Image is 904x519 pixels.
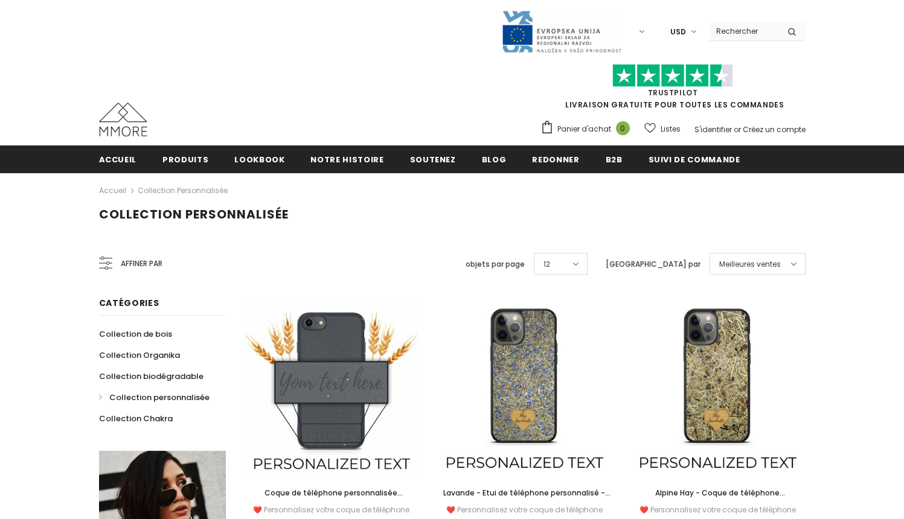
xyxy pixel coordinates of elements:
span: Accueil [99,154,137,165]
a: Lavande - Etui de téléphone personnalisé - Cadeau personnalisé [437,486,612,500]
span: Alpine Hay - Coque de téléphone personnalisée - Cadeau personnalisé [647,488,788,511]
span: 12 [543,258,550,270]
span: Collection Chakra [99,413,173,424]
img: Cas MMORE [99,103,147,136]
a: Accueil [99,145,137,173]
a: Alpine Hay - Coque de téléphone personnalisée - Cadeau personnalisé [630,486,805,500]
span: Listes [661,123,681,135]
a: Listes [644,118,681,139]
span: Affiner par [121,257,162,270]
span: soutenez [410,154,456,165]
span: Meilleures ventes [719,258,781,270]
a: Collection Chakra [99,408,173,429]
a: S'identifier [694,124,732,135]
a: B2B [606,145,623,173]
input: Search Site [709,22,778,40]
span: Redonner [532,154,579,165]
span: Coque de téléphone personnalisée biodégradable - Noire [264,488,403,511]
a: Collection personnalisée [99,387,210,408]
span: Blog [482,154,507,165]
span: LIVRAISON GRATUITE POUR TOUTES LES COMMANDES [540,69,806,110]
a: TrustPilot [648,88,698,98]
label: objets par page [466,258,525,270]
span: or [734,124,741,135]
span: USD [670,26,686,38]
span: Panier d'achat [557,123,611,135]
a: Collection de bois [99,323,172,345]
span: Collection biodégradable [99,371,204,382]
a: Redonner [532,145,579,173]
a: Notre histoire [310,145,383,173]
span: Catégories [99,297,159,309]
span: Lookbook [234,154,284,165]
a: Javni Razpis [501,26,622,36]
a: soutenez [410,145,456,173]
a: Créez un compte [743,124,806,135]
a: Collection Organika [99,345,180,366]
a: Collection biodégradable [99,366,204,387]
a: Collection personnalisée [138,185,228,196]
span: Produits [162,154,208,165]
a: Panier d'achat 0 [540,120,636,138]
img: Faites confiance aux étoiles pilotes [612,64,733,88]
a: Lookbook [234,145,284,173]
img: Javni Razpis [501,10,622,54]
a: Produits [162,145,208,173]
span: Suivi de commande [649,154,740,165]
span: Collection de bois [99,328,172,340]
a: Blog [482,145,507,173]
a: Suivi de commande [649,145,740,173]
span: 0 [616,121,630,135]
span: Lavande - Etui de téléphone personnalisé - Cadeau personnalisé [443,488,611,511]
span: Notre histoire [310,154,383,165]
a: Accueil [99,183,126,198]
span: Collection personnalisée [109,392,210,403]
span: Collection Organika [99,349,180,361]
a: Coque de téléphone personnalisée biodégradable - Noire [244,486,419,500]
span: B2B [606,154,623,165]
span: Collection personnalisée [99,206,289,223]
label: [GEOGRAPHIC_DATA] par [606,258,700,270]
